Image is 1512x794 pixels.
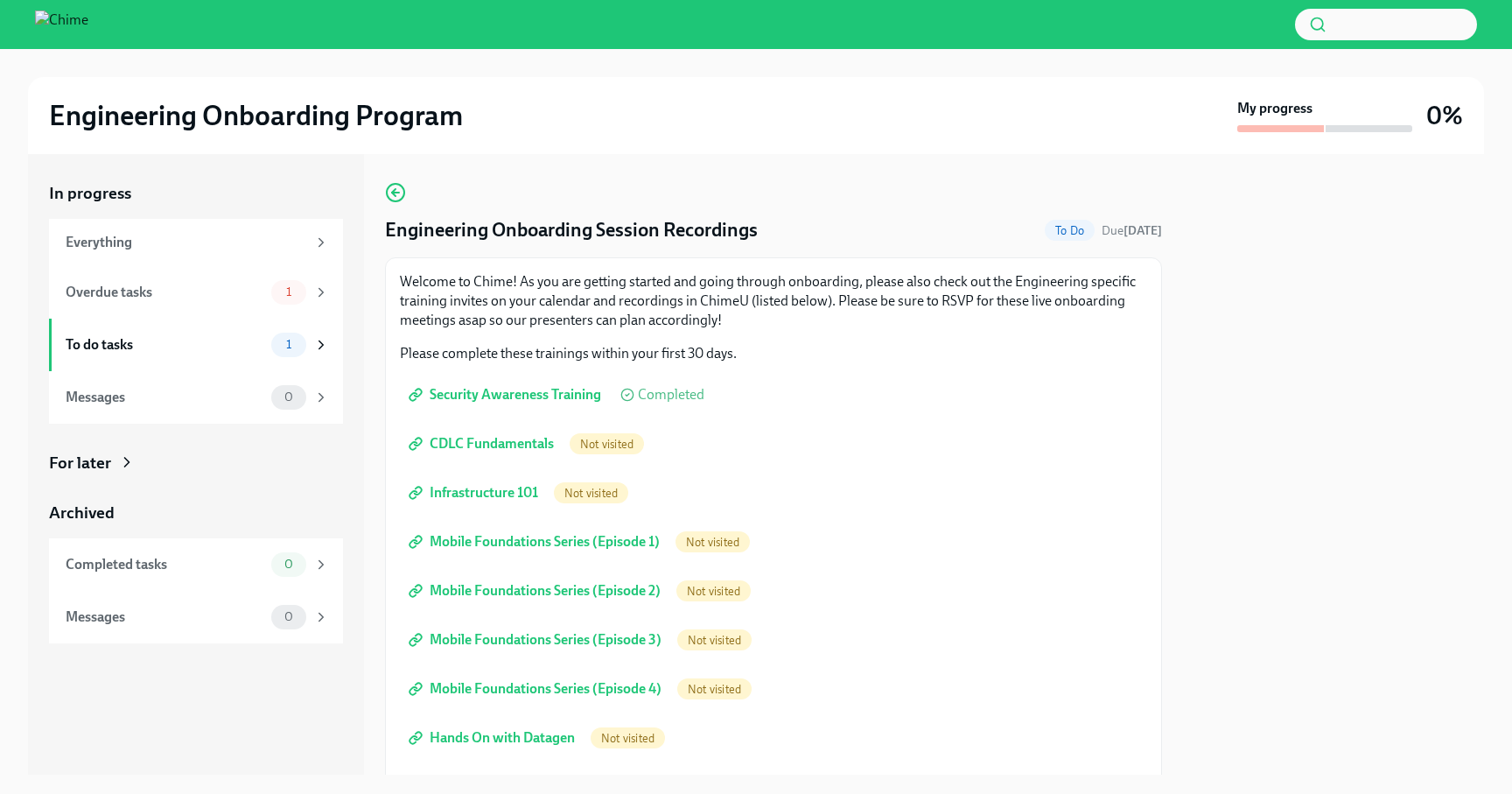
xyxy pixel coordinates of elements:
[274,610,304,623] span: 0
[274,558,304,571] span: 0
[49,319,343,371] a: To do tasks1
[412,729,575,747] span: Hands On with Datagen
[400,720,587,755] a: Hands On with Datagen
[570,438,644,451] span: Not visited
[66,555,264,574] div: Completed tasks
[276,338,302,351] span: 1
[400,622,674,657] a: Mobile Foundations Series (Episode 3)
[412,680,661,698] span: Mobile Foundations Series (Episode 4)
[385,217,758,243] h4: Engineering Onboarding Session Recordings
[412,484,538,502] span: Infrastructure 101
[591,732,665,745] span: Not visited
[66,335,264,355] div: To do tasks
[400,475,550,510] a: Infrastructure 101
[412,582,661,600] span: Mobile Foundations Series (Episode 2)
[274,390,304,404] span: 0
[49,502,343,524] a: Archived
[49,98,463,133] h2: Engineering Onboarding Program
[1102,223,1162,238] span: Due
[1045,224,1095,237] span: To Do
[49,591,343,643] a: Messages0
[1102,222,1162,239] span: November 2nd, 2025 14:00
[676,585,751,598] span: Not visited
[49,219,343,266] a: Everything
[1426,100,1463,131] h3: 0%
[49,538,343,591] a: Completed tasks0
[400,344,1147,363] p: Please complete these trainings within your first 30 days.
[49,182,343,205] a: In progress
[412,631,661,649] span: Mobile Foundations Series (Episode 3)
[49,266,343,319] a: Overdue tasks1
[638,388,704,402] span: Completed
[1237,99,1312,118] strong: My progress
[400,573,673,608] a: Mobile Foundations Series (Episode 2)
[35,11,88,39] img: Chime
[412,386,601,404] span: Security Awareness Training
[400,524,672,559] a: Mobile Foundations Series (Episode 1)
[400,426,566,461] a: CDLC Fundamentals
[49,371,343,424] a: Messages0
[677,683,752,696] span: Not visited
[276,285,302,299] span: 1
[675,536,750,549] span: Not visited
[412,435,554,453] span: CDLC Fundamentals
[49,452,111,474] div: For later
[400,671,674,706] a: Mobile Foundations Series (Episode 4)
[677,634,752,647] span: Not visited
[66,283,264,302] div: Overdue tasks
[49,452,343,474] a: For later
[66,608,264,627] div: Messages
[412,533,660,551] span: Mobile Foundations Series (Episode 1)
[400,377,613,412] a: Security Awareness Training
[66,388,264,407] div: Messages
[1123,223,1162,238] strong: [DATE]
[400,272,1147,330] p: Welcome to Chime! As you are getting started and going through onboarding, please also check out ...
[554,487,628,500] span: Not visited
[66,233,306,252] div: Everything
